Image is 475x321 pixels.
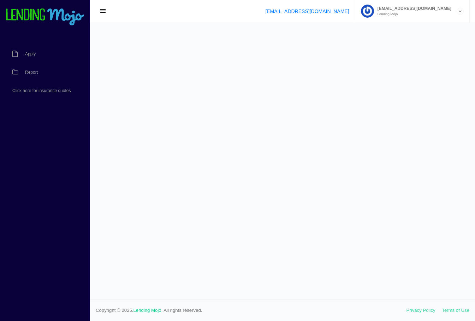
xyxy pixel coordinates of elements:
[406,308,435,313] a: Privacy Policy
[442,308,469,313] a: Terms of Use
[374,12,451,16] small: Lending Mojo
[96,307,406,314] span: Copyright © 2025. . All rights reserved.
[25,52,36,56] span: Apply
[12,89,71,93] span: Click here for insurance quotes
[25,70,38,74] span: Report
[133,308,161,313] a: Lending Mojo
[374,6,451,11] span: [EMAIL_ADDRESS][DOMAIN_NAME]
[361,5,374,18] img: Profile image
[5,8,85,26] img: logo-small.png
[265,8,349,14] a: [EMAIL_ADDRESS][DOMAIN_NAME]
